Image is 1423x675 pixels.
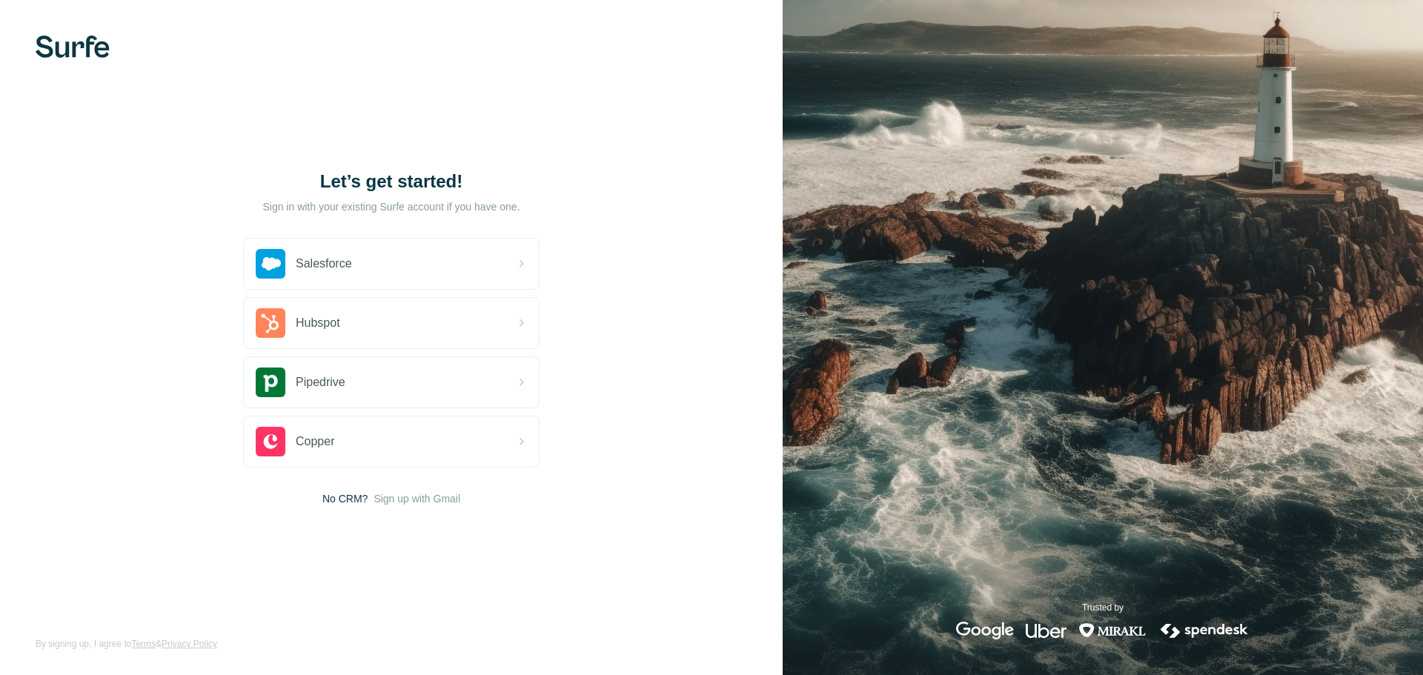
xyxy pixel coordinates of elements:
span: Hubspot [296,314,340,332]
img: pipedrive's logo [256,368,285,397]
img: google's logo [956,622,1014,639]
img: hubspot's logo [256,308,285,338]
span: By signing up, I agree to & [36,637,217,651]
span: No CRM? [322,491,368,506]
span: Copper [296,433,334,450]
img: mirakl's logo [1078,622,1147,639]
img: copper's logo [256,427,285,456]
a: Terms [131,639,156,649]
p: Trusted by [1082,601,1124,614]
a: Privacy Policy [162,639,217,649]
h1: Let’s get started! [243,170,540,193]
p: Sign in with your existing Surfe account if you have one. [262,199,520,214]
img: uber's logo [1026,622,1067,639]
span: Pipedrive [296,373,345,391]
span: Salesforce [296,255,352,273]
button: Sign up with Gmail [374,491,460,506]
img: salesforce's logo [256,249,285,279]
img: spendesk's logo [1158,622,1250,639]
img: Surfe's logo [36,36,110,58]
